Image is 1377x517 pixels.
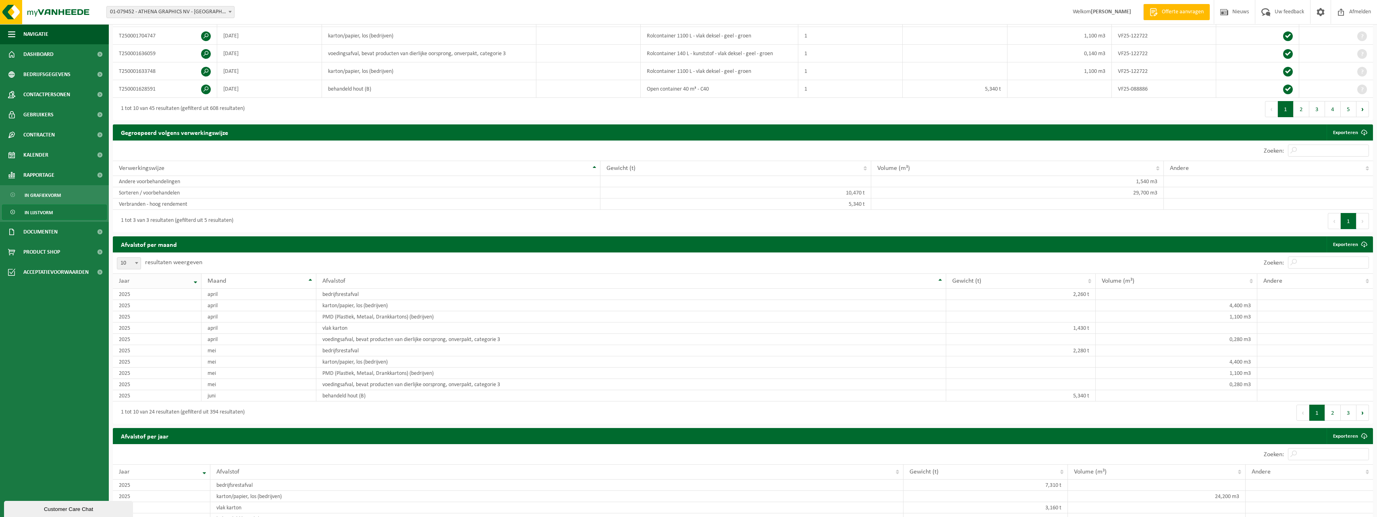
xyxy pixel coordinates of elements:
span: Navigatie [23,24,48,44]
td: 2025 [113,356,201,368]
td: 2025 [113,311,201,323]
td: 7,310 t [903,480,1068,491]
td: voedingsafval, bevat producten van dierlijke oorsprong, onverpakt, categorie 3 [316,334,946,345]
a: Offerte aanvragen [1143,4,1210,20]
td: 1 [798,27,903,45]
button: 1 [1278,101,1294,117]
td: T250001628591 [113,80,217,98]
span: Volume (m³) [877,165,910,172]
span: Afvalstof [322,278,345,284]
span: Acceptatievoorwaarden [23,262,89,282]
span: Rapportage [23,165,54,185]
span: Afvalstof [216,469,239,475]
button: Previous [1265,101,1278,117]
span: Verwerkingswijze [119,165,164,172]
span: In lijstvorm [25,205,53,220]
span: Jaar [119,469,130,475]
td: T250001633748 [113,62,217,80]
span: Kalender [23,145,48,165]
a: In lijstvorm [2,205,107,220]
span: 01-079452 - ATHENA GRAPHICS NV - ROESELARE [107,6,234,18]
button: 2 [1325,405,1341,421]
td: T250001704747 [113,27,217,45]
td: 2025 [113,502,210,513]
span: Bedrijfsgegevens [23,64,71,85]
td: 2025 [113,334,201,345]
a: Exporteren [1327,428,1372,444]
td: 1 [798,62,903,80]
span: Andere [1170,165,1189,172]
button: Previous [1328,213,1341,229]
span: Product Shop [23,242,60,262]
iframe: chat widget [4,499,135,517]
span: Offerte aanvragen [1160,8,1206,16]
td: 2025 [113,300,201,311]
td: 2,260 t [946,289,1096,300]
td: bedrijfsrestafval [316,345,946,356]
div: 1 tot 3 van 3 resultaten (gefilterd uit 5 resultaten) [117,214,233,228]
td: [DATE] [217,62,322,80]
label: Zoeken: [1264,148,1284,154]
td: vlak karton [316,323,946,334]
span: Jaar [119,278,130,284]
td: 29,700 m3 [871,187,1164,199]
div: 1 tot 10 van 24 resultaten (gefilterd uit 394 resultaten) [117,405,245,420]
td: [DATE] [217,45,322,62]
h2: Gegroepeerd volgens verwerkingswijze [113,124,236,140]
td: karton/papier, los (bedrijven) [316,300,946,311]
td: Open container 40 m³ - C40 [641,80,798,98]
h2: Afvalstof per maand [113,236,185,252]
span: 01-079452 - ATHENA GRAPHICS NV - ROESELARE [106,6,235,18]
td: T250001636059 [113,45,217,62]
td: 0,280 m3 [1096,379,1257,390]
td: mei [201,345,316,356]
td: behandeld hout (B) [322,80,536,98]
td: VF25-122722 [1112,27,1216,45]
span: Gewicht (t) [952,278,981,284]
a: Exporteren [1327,236,1372,252]
td: 2025 [113,289,201,300]
td: 2025 [113,390,201,401]
td: april [201,334,316,345]
td: 1,430 t [946,323,1096,334]
td: vlak karton [210,502,903,513]
span: Documenten [23,222,58,242]
td: VF25-122722 [1112,62,1216,80]
td: april [201,300,316,311]
button: 4 [1325,101,1341,117]
td: 1,540 m3 [871,176,1164,187]
button: Next [1356,405,1369,421]
td: 1,100 m3 [1096,311,1257,323]
td: 1,100 m3 [1096,368,1257,379]
td: PMD (Plastiek, Metaal, Drankkartons) (bedrijven) [316,311,946,323]
td: 2025 [113,323,201,334]
span: Andere [1252,469,1271,475]
td: 2025 [113,491,210,502]
span: Contracten [23,125,55,145]
h2: Afvalstof per jaar [113,428,177,444]
td: karton/papier, los (bedrijven) [322,62,536,80]
td: Rolcontainer 140 L - kunststof - vlak deksel - geel - groen [641,45,798,62]
label: Zoeken: [1264,451,1284,458]
span: 10 [117,257,141,269]
td: april [201,311,316,323]
td: behandeld hout (B) [316,390,946,401]
td: mei [201,356,316,368]
button: 1 [1341,213,1356,229]
button: Previous [1296,405,1309,421]
td: 2025 [113,345,201,356]
td: Rolcontainer 1100 L - vlak deksel - geel - groen [641,62,798,80]
td: VF25-122722 [1112,45,1216,62]
button: 3 [1341,405,1356,421]
td: 2025 [113,368,201,379]
button: 5 [1341,101,1356,117]
td: 4,400 m3 [1096,356,1257,368]
td: voedingsafval, bevat producten van dierlijke oorsprong, onverpakt, categorie 3 [322,45,536,62]
span: 10 [117,258,141,269]
td: 2025 [113,379,201,390]
td: PMD (Plastiek, Metaal, Drankkartons) (bedrijven) [316,368,946,379]
td: 5,340 t [600,199,871,210]
td: VF25-088886 [1112,80,1216,98]
td: Andere voorbehandelingen [113,176,600,187]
